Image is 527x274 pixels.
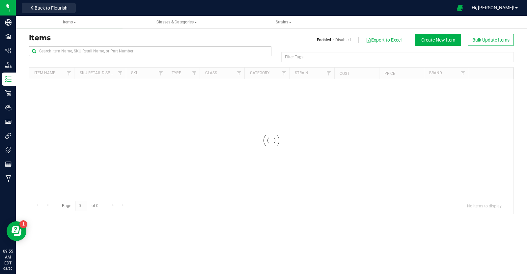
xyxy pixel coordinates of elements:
button: Back to Flourish [22,3,76,13]
a: Disabled [335,37,351,43]
inline-svg: Distribution [5,62,12,68]
inline-svg: Tags [5,147,12,153]
iframe: Resource center unread badge [19,220,27,228]
inline-svg: Reports [5,161,12,167]
a: Enabled [317,37,331,43]
inline-svg: User Roles [5,118,12,125]
span: Items [63,20,76,24]
inline-svg: Facilities [5,33,12,40]
span: Bulk Update Items [472,37,510,43]
span: Back to Flourish [35,5,68,11]
button: Export to Excel [366,34,402,46]
input: Search Item Name, SKU Retail Name, or Part Number [29,46,271,56]
inline-svg: Company [5,19,12,26]
button: Create New Item [415,34,461,46]
inline-svg: Users [5,104,12,111]
span: Strains [276,20,291,24]
inline-svg: Inventory [5,76,12,82]
h3: Items [29,34,266,42]
inline-svg: Manufacturing [5,175,12,182]
span: Classes & Categories [156,20,197,24]
span: Open Ecommerce Menu [453,1,467,14]
p: 08/20 [3,266,13,271]
span: Create New Item [421,37,455,43]
inline-svg: Retail [5,90,12,97]
iframe: Resource center [7,221,26,241]
button: Bulk Update Items [468,34,514,46]
p: 09:55 AM EDT [3,248,13,266]
span: Hi, [PERSON_NAME]! [472,5,514,10]
inline-svg: Integrations [5,133,12,139]
inline-svg: Configuration [5,47,12,54]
